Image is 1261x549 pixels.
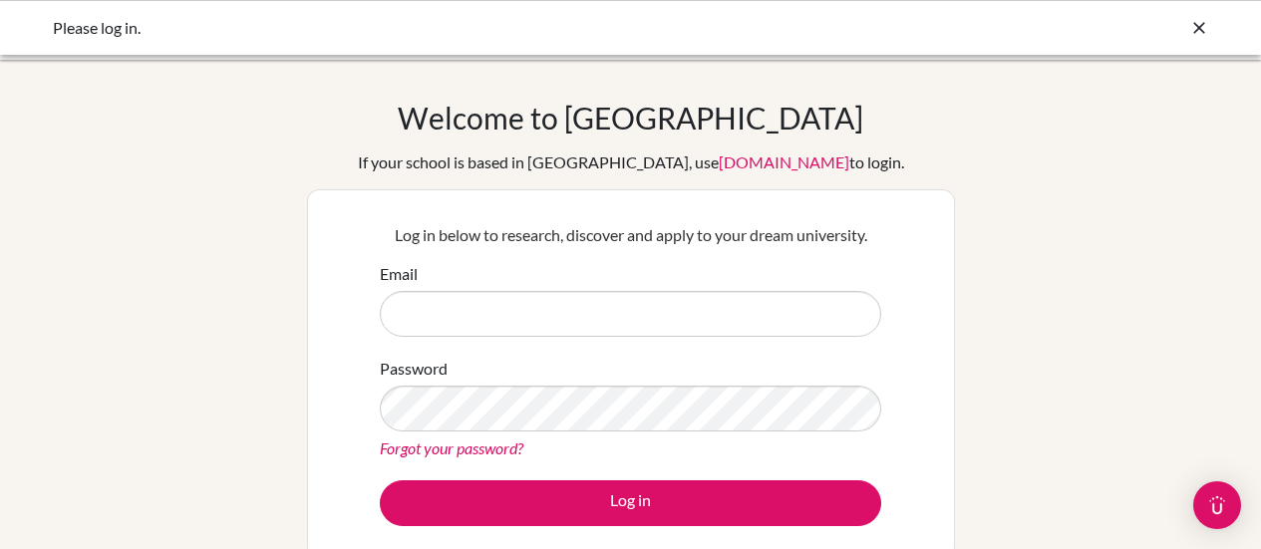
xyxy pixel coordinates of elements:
div: Please log in. [53,16,910,40]
div: Open Intercom Messenger [1193,481,1241,529]
a: Forgot your password? [380,438,523,457]
label: Password [380,357,448,381]
label: Email [380,262,418,286]
h1: Welcome to [GEOGRAPHIC_DATA] [398,100,863,136]
div: If your school is based in [GEOGRAPHIC_DATA], use to login. [358,150,904,174]
p: Log in below to research, discover and apply to your dream university. [380,223,881,247]
button: Log in [380,480,881,526]
a: [DOMAIN_NAME] [719,152,849,171]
